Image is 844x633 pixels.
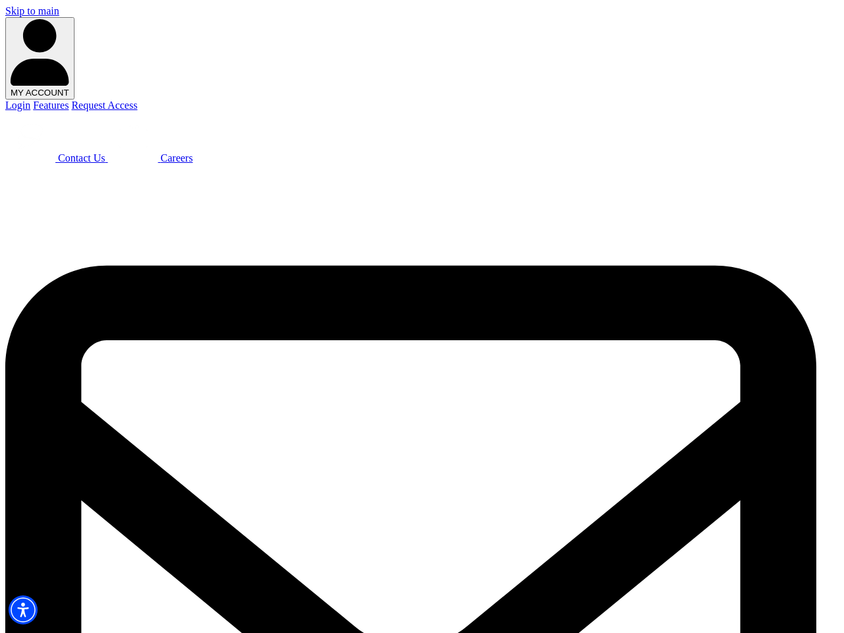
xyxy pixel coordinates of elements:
a: Login [5,100,30,111]
img: Beacon Funding chat [5,111,55,162]
div: Accessibility Menu [9,595,38,624]
a: Skip to main [5,5,59,16]
span: Careers [161,152,193,164]
a: Request Access [71,100,137,111]
button: MY ACCOUNT [5,17,75,100]
a: Features [33,100,69,111]
img: Beacon Funding Careers [108,111,158,162]
span: Contact Us [58,152,105,164]
a: Careers [108,152,193,164]
a: Contact Us [5,152,108,164]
